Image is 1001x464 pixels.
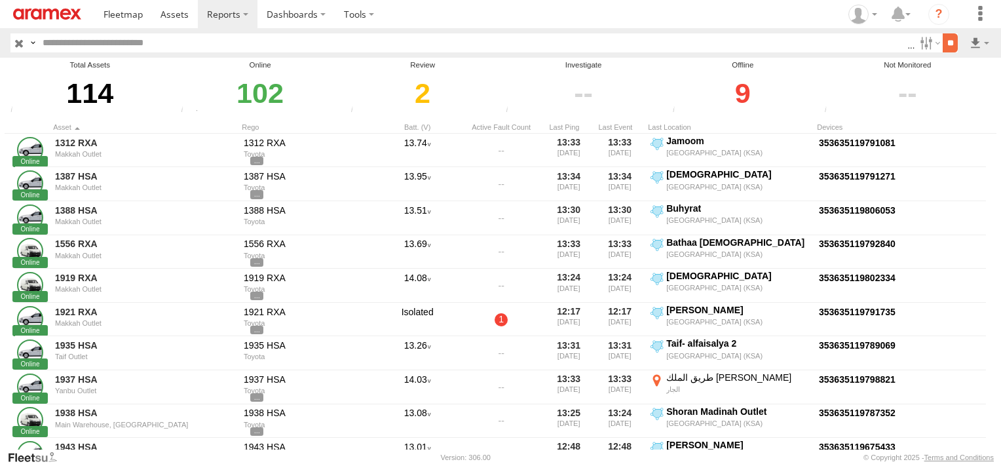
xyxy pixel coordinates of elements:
[250,157,263,165] span: View Asset Details to show all tags
[177,71,343,116] div: Click to filter by Online
[244,353,371,360] div: Toyota
[502,60,665,71] div: Investigate
[55,374,235,385] a: 1937 HSA
[378,372,457,403] div: 14.03
[17,272,43,298] a: Click to View Asset Details
[244,387,371,395] div: Toyota
[666,148,810,157] div: [GEOGRAPHIC_DATA] (KSA)
[669,106,689,116] div: Assets that have not communicated at least once with the server in the last 48hrs
[821,106,840,116] div: The health of these assets types is not monitored.
[55,238,235,250] a: 1556 RXA
[55,170,235,182] a: 1387 HSA
[347,60,499,71] div: Review
[244,184,371,191] div: Toyota
[648,270,812,301] label: Click to View Event Location
[55,319,235,327] div: Makkah Outlet
[55,387,235,395] div: Yanbu Outlet
[17,339,43,366] a: Click to View Asset Details
[502,106,521,116] div: Assets that have not communicated with the server in the last 24hrs
[597,135,643,166] div: 13:33 [DATE]
[55,353,235,360] div: Taif Outlet
[666,406,810,417] div: Shoran Madinah Outlet
[666,237,810,248] div: Bathaa [DEMOGRAPHIC_DATA]
[648,237,812,268] label: Click to View Event Location
[17,238,43,264] a: Click to View Asset Details
[55,306,235,318] a: 1921 RXA
[244,441,371,453] div: 1943 HSA
[55,339,235,351] a: 1935 HSA
[666,419,810,428] div: [GEOGRAPHIC_DATA] (KSA)
[244,421,371,429] div: Toyota
[669,60,817,71] div: Offline
[597,270,643,301] div: 13:24 [DATE]
[648,203,812,234] label: Click to View Event Location
[244,218,371,225] div: Toyota
[666,168,810,180] div: [DEMOGRAPHIC_DATA]
[378,237,457,268] div: 13.69
[347,106,367,116] div: Assets that have not communicated at least once with the server in the last 6hrs
[462,123,540,132] div: Active Fault Count
[244,238,371,250] div: 1556 RXA
[924,454,994,461] a: Terms and Conditions
[17,306,43,332] a: Click to View Asset Details
[7,60,174,71] div: Total Assets
[244,150,371,158] div: Toyota
[666,351,810,360] div: [GEOGRAPHIC_DATA] (KSA)
[648,123,812,132] div: Last Location
[648,304,812,336] label: Click to View Event Location
[250,292,263,300] span: View Asset Details to show all tags
[13,9,81,20] img: aramex-logo.svg
[666,338,810,349] div: Taif- alfaisalya 2
[244,407,371,419] div: 1938 HSA
[597,168,643,200] div: 13:34 [DATE]
[250,427,263,436] span: View Asset Details to show all tags
[242,123,373,132] div: Click to Sort
[495,313,508,326] a: 1
[546,135,592,166] div: 13:33 [DATE]
[597,338,643,369] div: 13:31 [DATE]
[378,135,457,166] div: 13.74
[17,407,43,433] a: Click to View Asset Details
[17,374,43,400] a: Click to View Asset Details
[55,285,235,293] div: Makkah Outlet
[666,283,810,292] div: [GEOGRAPHIC_DATA] (KSA)
[546,237,592,268] div: 13:33 [DATE]
[819,307,896,317] a: Click to View Device Details
[648,168,812,200] label: Click to View Event Location
[819,374,896,385] a: Click to View Device Details
[177,60,343,71] div: Online
[669,71,817,116] div: Click to filter by Offline
[250,258,263,267] span: View Asset Details to show all tags
[55,137,235,149] a: 1312 RXA
[177,106,197,116] div: Number of assets that have communicated at least once in the last 6hrs
[546,168,592,200] div: 13:34 [DATE]
[378,203,457,234] div: 13.51
[55,421,235,429] div: Main Warehouse, [GEOGRAPHIC_DATA]
[244,374,371,385] div: 1937 HSA
[244,319,371,327] div: Toyota
[648,338,812,369] label: Click to View Event Location
[55,150,235,158] div: Makkah Outlet
[244,339,371,351] div: 1935 HSA
[244,170,371,182] div: 1387 HSA
[546,338,592,369] div: 13:31 [DATE]
[666,203,810,214] div: Buhyrat
[7,106,26,116] div: Total number of Enabled and Paused Assets
[378,123,457,132] div: Batt. (V)
[666,317,810,326] div: [GEOGRAPHIC_DATA] (KSA)
[250,326,263,334] span: View Asset Details to show all tags
[546,203,592,234] div: 13:30 [DATE]
[378,338,457,369] div: 13.26
[55,204,235,216] a: 1388 HSA
[597,304,643,336] div: 12:17 [DATE]
[17,170,43,197] a: Click to View Asset Details
[666,182,810,191] div: [GEOGRAPHIC_DATA] (KSA)
[250,190,263,199] span: View Asset Details to show all tags
[666,250,810,259] div: [GEOGRAPHIC_DATA] (KSA)
[821,60,994,71] div: Not Monitored
[55,272,235,284] a: 1919 RXA
[819,442,896,452] a: Click to View Device Details
[55,252,235,260] div: Makkah Outlet
[666,135,810,147] div: Jamoom
[648,406,812,437] label: Click to View Event Location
